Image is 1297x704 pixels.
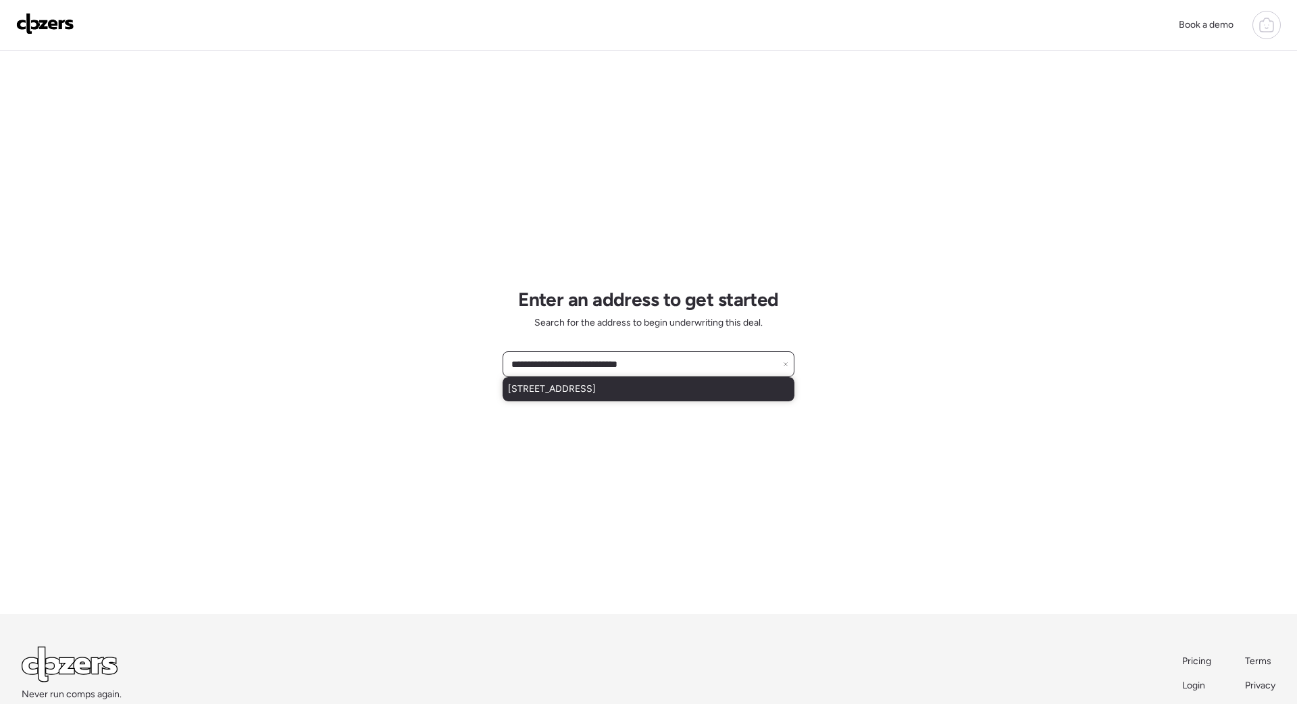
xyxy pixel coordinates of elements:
[1245,679,1275,693] a: Privacy
[1182,679,1213,693] a: Login
[1179,19,1234,30] span: Book a demo
[22,688,122,701] span: Never run comps again.
[1245,680,1275,691] span: Privacy
[1182,655,1213,668] a: Pricing
[518,288,779,311] h1: Enter an address to get started
[534,316,763,330] span: Search for the address to begin underwriting this deal.
[1245,655,1271,667] span: Terms
[1182,680,1205,691] span: Login
[16,13,74,34] img: Logo
[1245,655,1275,668] a: Terms
[1182,655,1211,667] span: Pricing
[508,382,596,396] span: [STREET_ADDRESS]
[22,647,118,682] img: Logo Light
